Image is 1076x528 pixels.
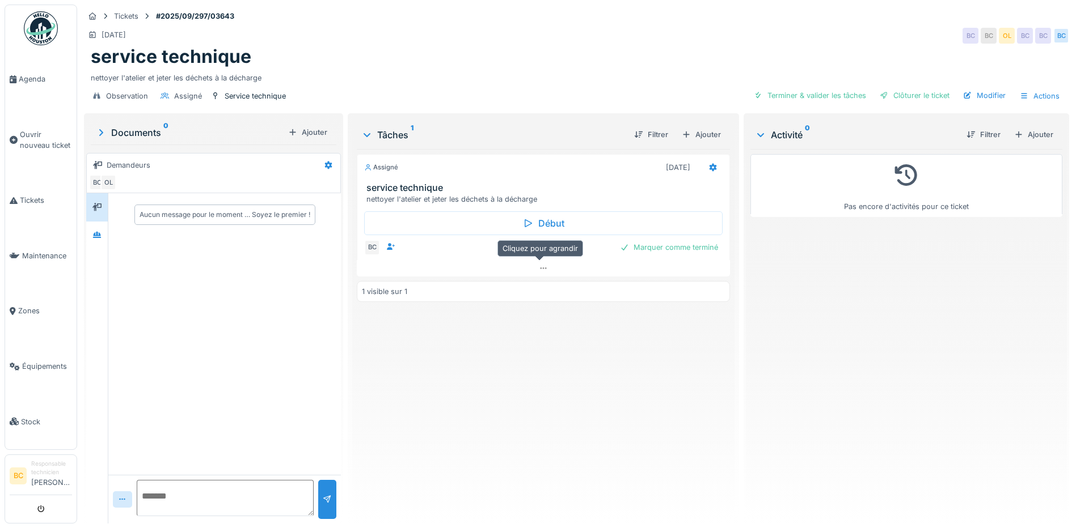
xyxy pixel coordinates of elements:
span: Tickets [20,195,72,206]
div: Modifier [959,88,1010,103]
div: Clôturer le ticket [875,88,954,103]
div: Activité [755,128,957,142]
div: Filtrer [962,127,1005,142]
div: Tickets [114,11,138,22]
div: BC [1035,28,1051,44]
div: Assigné [364,163,398,172]
div: [DATE] [102,29,126,40]
div: OL [999,28,1015,44]
a: Stock [5,394,77,449]
div: Responsable technicien [31,459,72,477]
div: nettoyer l'atelier et jeter les déchets à la décharge [91,68,1062,83]
span: Équipements [22,361,72,372]
a: Zones [5,283,77,339]
span: Zones [18,305,72,316]
div: BC [981,28,997,44]
div: Assigné [174,91,202,101]
a: Tickets [5,173,77,228]
h1: service technique [91,46,251,67]
div: BC [364,240,380,256]
div: Terminer & valider les tâches [749,88,871,103]
div: BC [1017,28,1033,44]
div: BC [1053,28,1069,44]
a: Agenda [5,52,77,107]
li: [PERSON_NAME] [31,459,72,492]
div: [DATE] [666,162,690,173]
div: Ajouter [1010,127,1058,142]
div: OL [100,174,116,190]
div: Tâches [361,128,625,142]
img: Badge_color-CXgf-gQk.svg [24,11,58,45]
div: BC [89,174,105,190]
div: nettoyer l'atelier et jeter les déchets à la décharge [366,194,725,205]
div: Aucun message pour le moment … Soyez le premier ! [140,210,310,220]
a: Équipements [5,339,77,394]
div: Ajouter [284,125,332,140]
div: Ajouter [677,127,725,142]
div: Filtrer [630,127,673,142]
div: Marquer comme terminé [615,240,723,255]
sup: 1 [411,128,413,142]
a: Maintenance [5,228,77,284]
div: Actions [1015,88,1065,104]
div: BC [963,28,978,44]
li: BC [10,467,27,484]
div: Cliquez pour agrandir [497,240,583,257]
a: Ouvrir nouveau ticket [5,107,77,173]
h3: service technique [366,182,725,193]
div: Observation [106,91,148,101]
sup: 0 [163,126,168,139]
strong: #2025/09/297/03643 [151,11,239,22]
div: 1 visible sur 1 [362,286,407,297]
div: Documents [95,126,284,139]
sup: 0 [805,128,810,142]
div: Pas encore d'activités pour ce ticket [758,159,1055,212]
span: Ouvrir nouveau ticket [20,129,72,151]
a: BC Responsable technicien[PERSON_NAME] [10,459,72,495]
div: Demandeurs [107,160,150,171]
span: Stock [21,416,72,427]
span: Maintenance [22,250,72,261]
div: Service technique [225,91,286,101]
span: Agenda [19,74,72,84]
div: Début [364,211,723,235]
